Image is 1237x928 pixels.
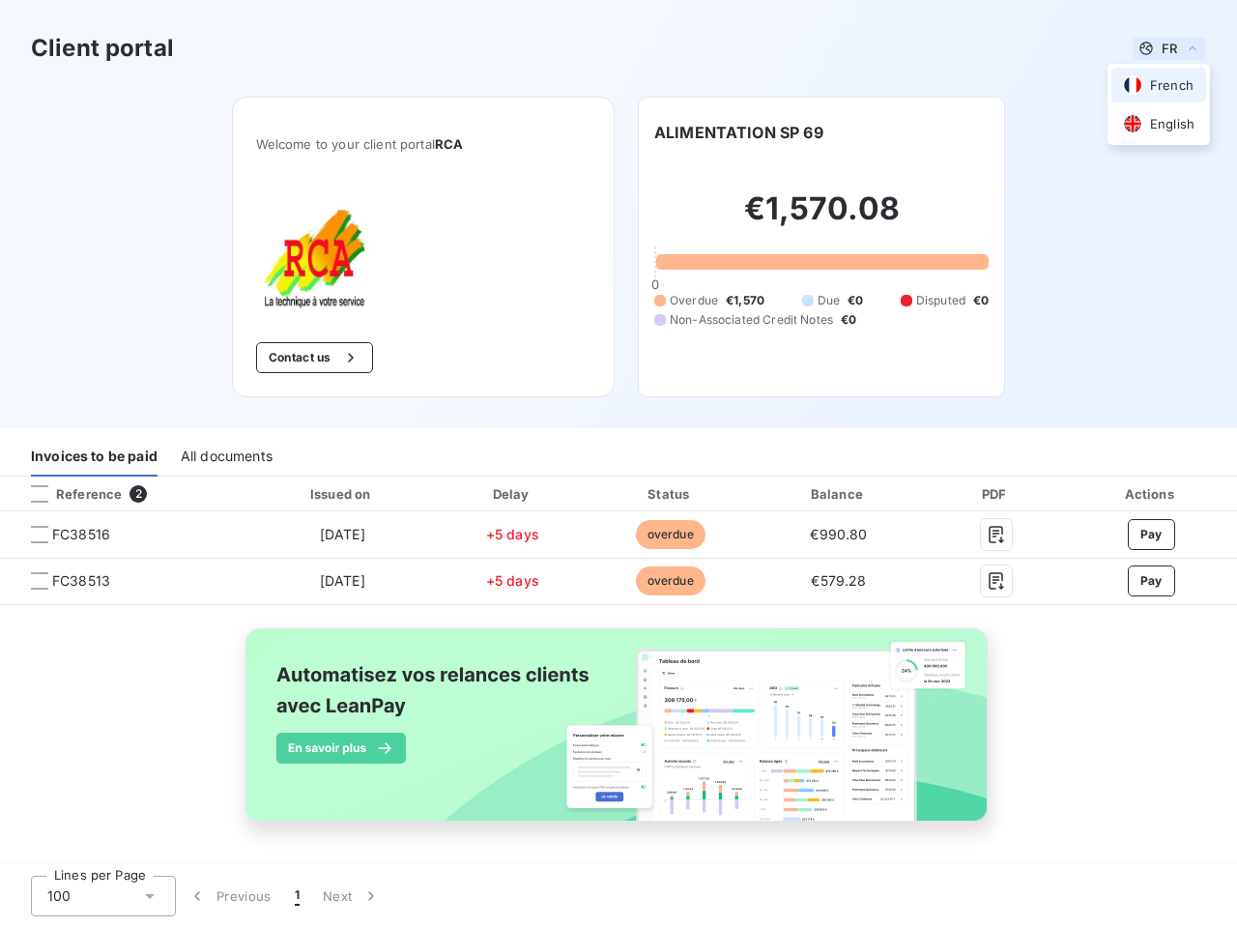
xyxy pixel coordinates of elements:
[841,311,856,329] span: €0
[1128,519,1175,550] button: Pay
[811,572,866,589] span: €579.28
[253,484,431,504] div: Issued on
[176,876,283,916] button: Previous
[726,292,764,309] span: €1,570
[439,484,586,504] div: Delay
[593,484,747,504] div: Status
[1069,484,1233,504] div: Actions
[1162,41,1177,56] span: FR
[973,292,989,309] span: €0
[916,292,965,309] span: Disputed
[31,31,174,66] h3: Client portal
[636,566,705,595] span: overdue
[52,525,110,544] span: FC38516
[228,617,1009,855] img: banner
[31,436,158,477] div: Invoices to be paid
[47,886,71,906] span: 100
[181,436,273,477] div: All documents
[1150,76,1194,95] span: French
[1128,565,1175,596] button: Pay
[670,292,718,309] span: Overdue
[755,484,922,504] div: Balance
[810,526,867,542] span: €990.80
[654,189,989,247] h2: €1,570.08
[636,520,705,549] span: overdue
[256,342,373,373] button: Contact us
[1150,115,1194,133] span: English
[486,526,539,542] span: +5 days
[654,121,823,144] h6: ALIMENTATION SP 69
[283,876,311,916] button: 1
[848,292,863,309] span: €0
[931,484,1062,504] div: PDF
[320,572,365,589] span: [DATE]
[129,485,147,503] span: 2
[818,292,840,309] span: Due
[320,526,365,542] span: [DATE]
[435,136,463,152] span: RCA
[52,571,110,591] span: FC38513
[651,276,659,292] span: 0
[256,198,380,311] img: Company logo
[15,485,122,503] div: Reference
[486,572,539,589] span: +5 days
[311,876,392,916] button: Next
[295,886,300,906] span: 1
[670,311,833,329] span: Non-Associated Credit Notes
[256,136,590,152] span: Welcome to your client portal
